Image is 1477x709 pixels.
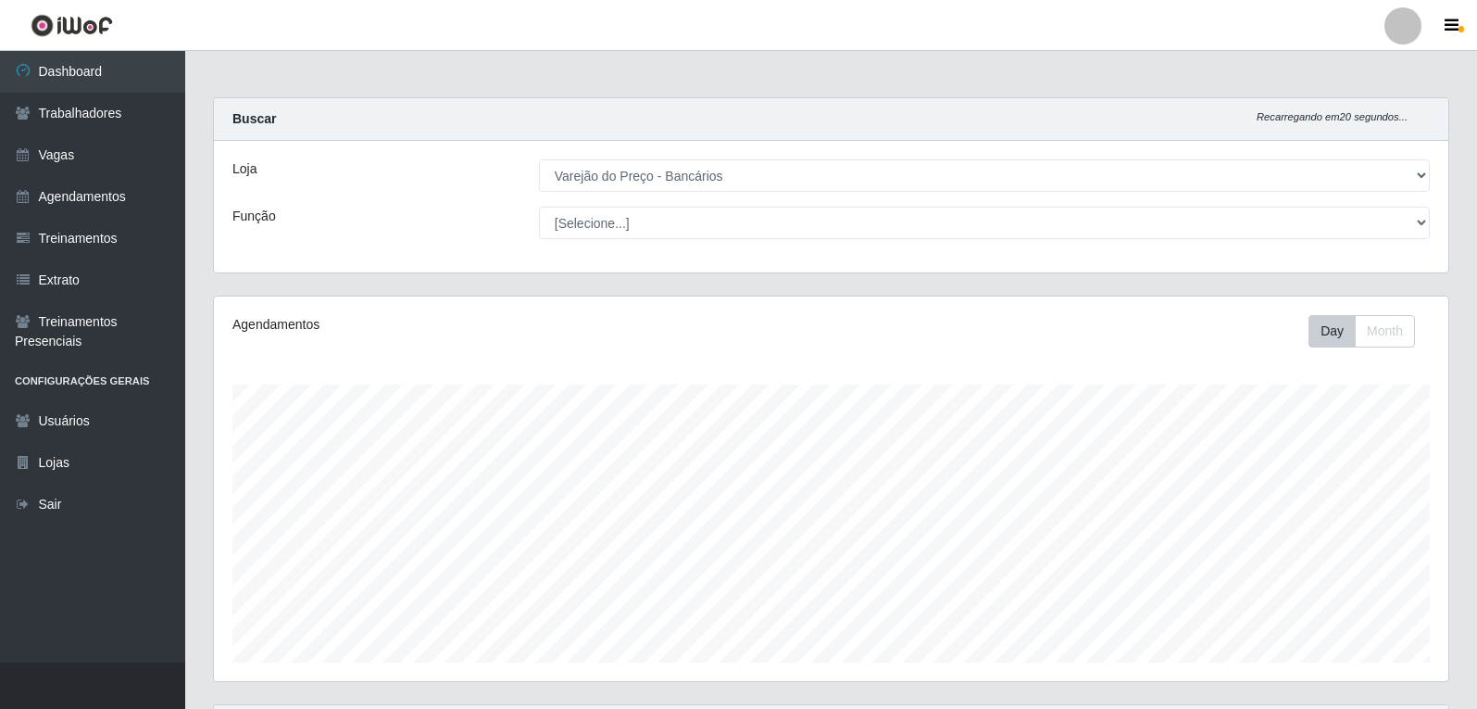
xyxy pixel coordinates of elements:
[1308,315,1415,348] div: First group
[1308,315,1430,348] div: Toolbar with button groups
[232,159,257,179] label: Loja
[1308,315,1356,348] button: Day
[232,207,276,226] label: Função
[232,315,715,335] div: Agendamentos
[31,14,113,37] img: CoreUI Logo
[1355,315,1415,348] button: Month
[1257,111,1408,122] i: Recarregando em 20 segundos...
[232,111,276,126] strong: Buscar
